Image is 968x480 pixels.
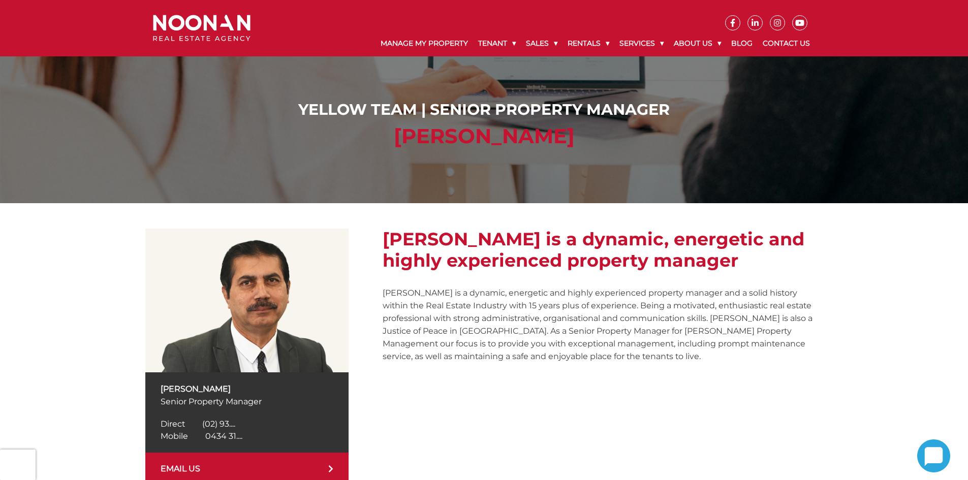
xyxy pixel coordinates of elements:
[161,431,188,441] span: Mobile
[161,382,333,395] p: [PERSON_NAME]
[376,30,473,56] a: Manage My Property
[758,30,815,56] a: Contact Us
[153,15,251,42] img: Noonan Real Estate Agency
[614,30,669,56] a: Services
[205,431,242,441] span: 0434 31....
[161,419,235,429] a: Click to reveal phone number
[383,229,823,271] h2: [PERSON_NAME] is a dynamic, energetic and highly experienced property manager
[161,419,185,429] span: Direct
[202,419,235,429] span: (02) 93....
[473,30,521,56] a: Tenant
[383,286,823,363] p: [PERSON_NAME] is a dynamic, energetic and highly experienced property manager and a solid history...
[155,101,813,119] h1: Yellow Team | Senior Property Manager
[161,431,242,441] a: Click to reveal phone number
[669,30,726,56] a: About Us
[563,30,614,56] a: Rentals
[161,395,333,408] p: Senior Property Manager
[521,30,563,56] a: Sales
[726,30,758,56] a: Blog
[155,124,813,148] h2: [PERSON_NAME]
[145,229,349,372] img: Vidhan Verma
